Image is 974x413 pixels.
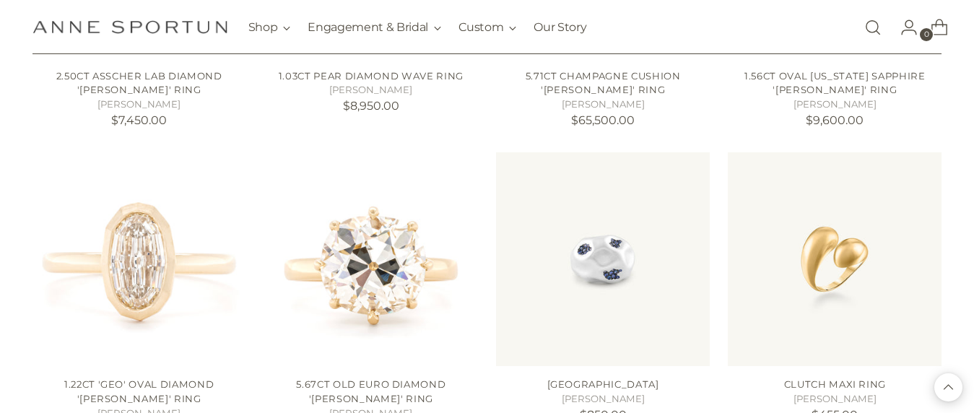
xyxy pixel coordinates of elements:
a: Clutch Maxi Ring [784,378,887,390]
a: 1.22ct 'Geo' Oval Diamond '[PERSON_NAME]' Ring [64,378,214,404]
button: Back to top [934,373,962,401]
a: Blue Sapphire Boulevard Ring [496,152,710,366]
h5: [PERSON_NAME] [264,83,478,97]
a: [GEOGRAPHIC_DATA] [547,378,659,390]
a: 1.56ct Oval [US_STATE] Sapphire '[PERSON_NAME]' Ring [744,70,925,96]
h5: [PERSON_NAME] [728,392,942,407]
a: Anne Sportun Fine Jewellery [32,20,227,34]
a: 1.03ct Pear Diamond Wave Ring [279,70,464,82]
a: 5.67ct Old Euro Diamond '[PERSON_NAME]' Ring [296,378,445,404]
button: Custom [458,12,516,43]
button: Engagement & Bridal [308,12,441,43]
a: Go to the account page [889,13,918,42]
a: 5.71ct Champagne Cushion '[PERSON_NAME]' Ring [526,70,681,96]
span: 0 [920,28,933,41]
span: $7,450.00 [111,113,167,127]
button: Shop [248,12,291,43]
a: Clutch Maxi Ring [728,152,942,366]
a: 5.67ct Old Euro Diamond 'Willa' Ring [264,152,478,366]
a: Open search modal [858,13,887,42]
h5: [PERSON_NAME] [32,97,246,112]
h5: [PERSON_NAME] [496,392,710,407]
span: $8,950.00 [343,99,399,113]
a: 2.50ct Asscher Lab Diamond '[PERSON_NAME]' Ring [56,70,222,96]
a: Our Story [534,12,586,43]
a: 1.22ct 'Geo' Oval Diamond 'Annie' Ring [32,152,246,366]
h5: [PERSON_NAME] [496,97,710,112]
span: $65,500.00 [571,113,635,127]
h5: [PERSON_NAME] [728,97,942,112]
span: $9,600.00 [806,113,864,127]
a: Open cart modal [919,13,948,42]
